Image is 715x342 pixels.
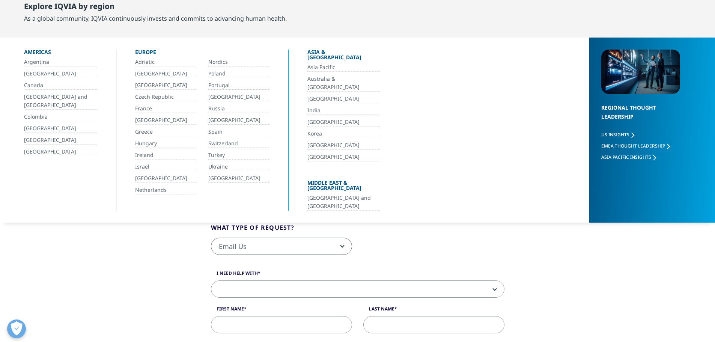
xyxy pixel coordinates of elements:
a: Korea [307,130,379,138]
img: 2093_analyzing-data-using-big-screen-display-and-laptop.png [601,50,680,94]
div: Europe [135,50,269,58]
a: Turkey [208,151,269,160]
a: [GEOGRAPHIC_DATA] [24,69,97,78]
a: Israel [135,163,196,171]
a: [GEOGRAPHIC_DATA] [208,93,269,101]
div: Regional Thought Leadership [601,103,680,131]
a: Canada [24,81,97,90]
a: India [307,106,379,115]
a: Asia Pacific Insights [601,154,656,160]
a: Russia [208,104,269,113]
a: Spain [208,128,269,136]
a: [GEOGRAPHIC_DATA] and [GEOGRAPHIC_DATA] [307,194,379,211]
a: [GEOGRAPHIC_DATA] [307,118,379,127]
a: [GEOGRAPHIC_DATA] [307,153,379,161]
a: [GEOGRAPHIC_DATA] [24,124,97,133]
a: EMEA Thought Leadership [601,143,670,149]
legend: What type of request? [211,223,295,238]
a: Asia Pacific [307,63,379,72]
a: [GEOGRAPHIC_DATA] [307,95,379,103]
a: Ireland [135,151,196,160]
a: Argentina [24,58,97,66]
div: Americas [24,50,97,58]
label: I need help with [211,270,504,280]
a: [GEOGRAPHIC_DATA] [208,116,269,125]
a: Hungary [135,139,196,148]
div: Middle East & [GEOGRAPHIC_DATA] [307,180,379,194]
a: Australia & [GEOGRAPHIC_DATA] [307,75,379,92]
div: Explore IQVIA by region [24,2,287,14]
span: Email Us [211,238,352,255]
a: [GEOGRAPHIC_DATA] [208,174,269,183]
a: US Insights [601,131,634,138]
span: US Insights [601,131,629,138]
div: As a global community, IQVIA continuously invests and commits to advancing human health. [24,14,287,23]
a: Nordics [208,58,269,66]
a: [GEOGRAPHIC_DATA] and [GEOGRAPHIC_DATA] [24,93,97,110]
a: Adriatic [135,58,196,66]
a: [GEOGRAPHIC_DATA] [24,148,97,156]
label: First Name [211,306,352,316]
a: Portugal [208,81,269,90]
a: France [135,104,196,113]
button: Öppna preferenser [7,319,26,338]
a: [GEOGRAPHIC_DATA] [135,174,196,183]
span: Asia Pacific Insights [601,154,651,160]
a: Colombia [24,113,97,121]
a: [GEOGRAPHIC_DATA] [24,136,97,145]
div: Asia & [GEOGRAPHIC_DATA] [307,50,379,63]
a: Switzerland [208,139,269,148]
a: Greece [135,128,196,136]
a: Czech Republic [135,93,196,101]
a: [GEOGRAPHIC_DATA] [307,141,379,150]
a: Netherlands [135,186,196,194]
a: [GEOGRAPHIC_DATA] [135,81,196,90]
a: Ukraine [208,163,269,171]
span: EMEA Thought Leadership [601,143,665,149]
a: [GEOGRAPHIC_DATA] [135,116,196,125]
label: Last Name [363,306,504,316]
span: Email Us [211,238,352,255]
a: Poland [208,69,269,78]
a: [GEOGRAPHIC_DATA] [135,69,196,78]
